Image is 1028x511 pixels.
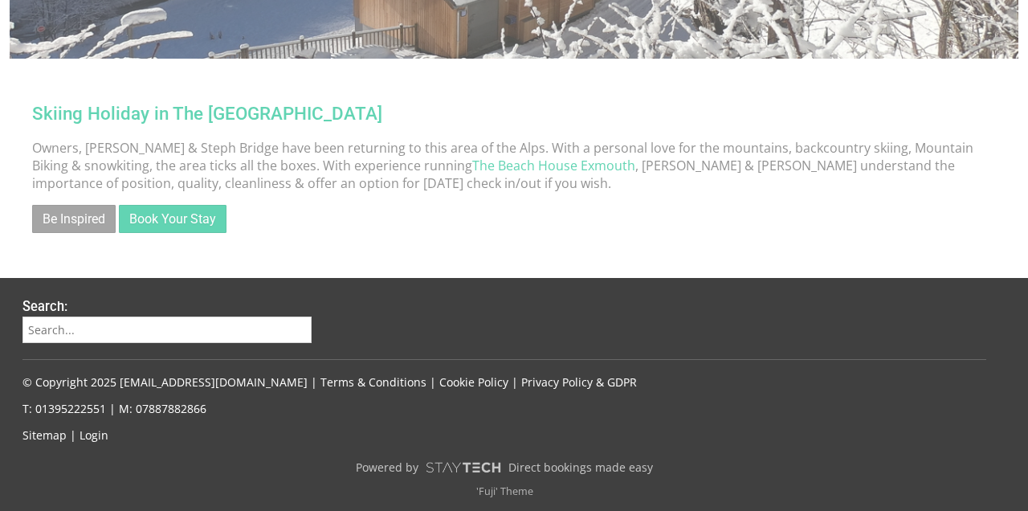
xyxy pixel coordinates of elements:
img: scrumpy.png [425,458,502,477]
span: | [311,374,317,390]
a: M: 07887882866 [119,401,206,416]
a: Privacy Policy & GDPR [521,374,637,390]
h3: Search: [22,299,312,314]
span: | [109,401,116,416]
a: Cookie Policy [439,374,508,390]
p: Owners, [PERSON_NAME] & Steph Bridge have been returning to this area of the Alps. With a persona... [32,139,977,192]
a: Skiing Holiday in The [GEOGRAPHIC_DATA] [32,103,382,124]
a: The Beach House Exmouth [472,157,635,174]
a: T: 01395222551 [22,401,106,416]
a: Be Inspired [32,205,116,233]
span: | [512,374,518,390]
a: Login [80,427,108,443]
a: Sitemap [22,427,67,443]
span: | [430,374,436,390]
a: Book Your Stay [119,205,226,233]
p: 'Fuji' Theme [22,484,986,498]
span: | [70,427,76,443]
input: Search... [22,317,312,343]
a: © Copyright 2025 [EMAIL_ADDRESS][DOMAIN_NAME] [22,374,308,390]
a: Powered byDirect bookings made easy [22,454,986,481]
a: Terms & Conditions [320,374,426,390]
